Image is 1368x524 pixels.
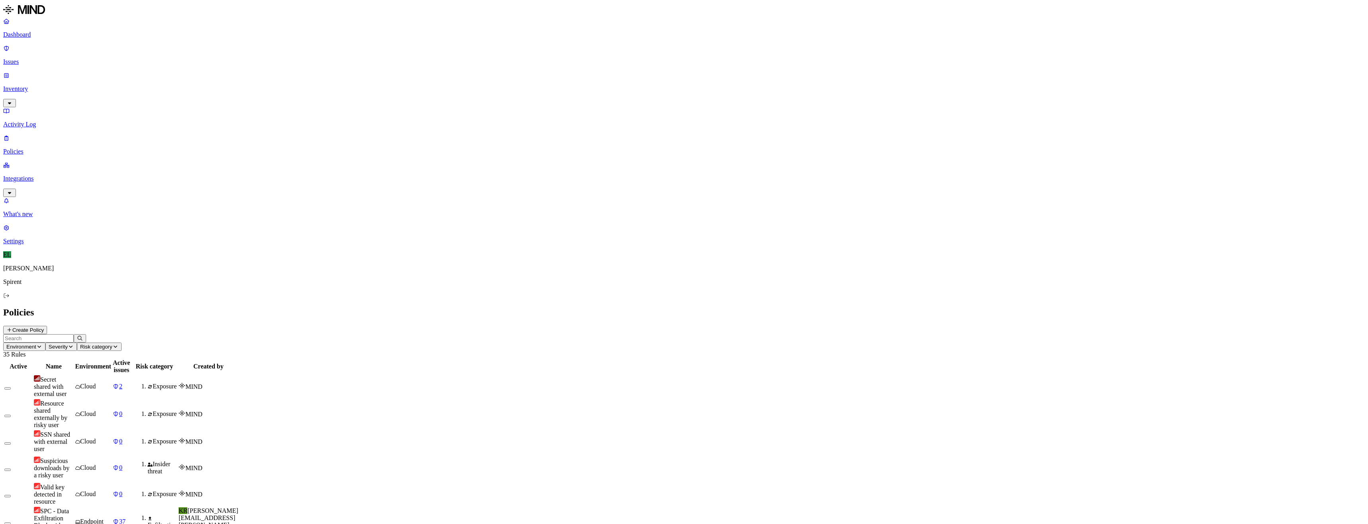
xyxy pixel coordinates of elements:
div: Environment [75,363,111,370]
div: Exposure [147,491,177,498]
span: Risk category [80,344,112,350]
span: EL [3,251,11,258]
span: 0 [119,491,122,497]
span: Cloud [80,491,96,497]
div: Risk category [132,363,177,370]
p: Spirent [3,278,1365,286]
img: severity-high.svg [34,399,40,406]
h2: Policies [3,307,1365,318]
p: Dashboard [3,31,1365,38]
p: Policies [3,148,1365,155]
span: Cloud [80,438,96,445]
img: severity-high.svg [34,507,40,513]
span: Environment [6,344,36,350]
div: Exposure [147,383,177,390]
button: Create Policy [3,326,47,334]
a: 2 [113,383,130,390]
span: Cloud [80,410,96,417]
span: Suspicious downloads by a risky user [34,457,69,479]
span: Valid key detected in resource [34,484,65,505]
span: 0 [119,464,122,471]
span: KR [179,507,187,514]
span: MIND [185,411,202,418]
img: mind-logo-icon.svg [179,437,185,444]
img: mind-logo-icon.svg [179,410,185,416]
div: Exposure [147,410,177,418]
span: Severity [49,344,68,350]
p: Settings [3,238,1365,245]
span: MIND [185,438,202,445]
p: What's new [3,211,1365,218]
span: 0 [119,438,122,445]
img: severity-high.svg [34,457,40,463]
span: SSN shared with external user [34,431,70,452]
span: Secret shared with external user [34,376,67,397]
span: 35 Rules [3,351,26,358]
span: 2 [119,383,122,390]
span: 0 [119,410,122,417]
img: severity-high.svg [34,430,40,437]
span: MIND [185,383,202,390]
span: MIND [185,491,202,498]
p: Integrations [3,175,1365,182]
div: Created by [179,363,238,370]
img: mind-logo-icon.svg [179,464,185,470]
input: Search [3,334,74,343]
img: mind-logo-icon.svg [179,490,185,496]
span: Cloud [80,464,96,471]
span: Resource shared externally by risky user [34,400,67,428]
a: 0 [113,410,130,418]
img: severity-high.svg [34,483,40,489]
span: MIND [185,465,202,471]
img: severity-critical.svg [34,375,40,382]
div: Active issues [113,359,130,374]
div: Insider threat [147,461,177,475]
p: Inventory [3,85,1365,93]
img: mind-logo-icon.svg [179,382,185,389]
a: 0 [113,464,130,471]
p: Activity Log [3,121,1365,128]
p: Issues [3,58,1365,65]
div: Active [4,363,32,370]
img: MIND [3,3,45,16]
a: 0 [113,491,130,498]
div: Exposure [147,438,177,445]
span: Cloud [80,383,96,390]
div: Name [34,363,74,370]
a: 0 [113,438,130,445]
